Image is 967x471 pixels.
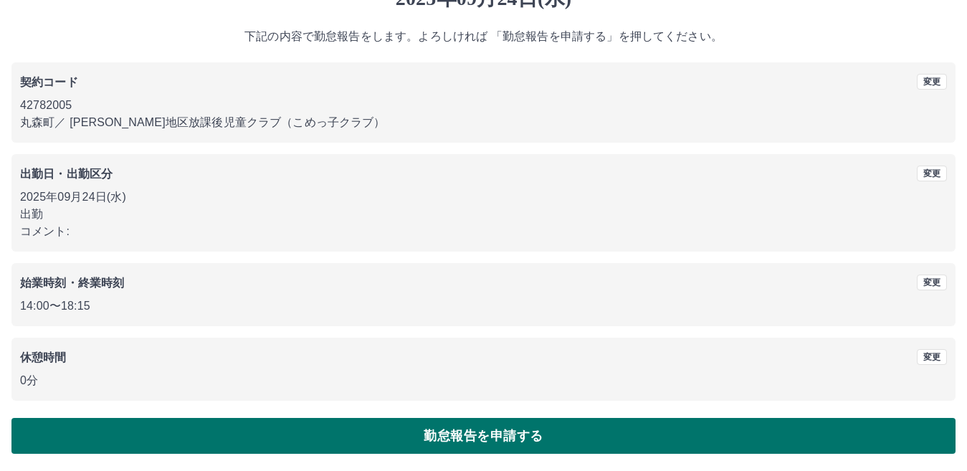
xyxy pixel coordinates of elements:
[20,372,947,389] p: 0分
[917,74,947,90] button: 変更
[11,418,956,454] button: 勤怠報告を申請する
[20,76,78,88] b: 契約コード
[20,168,113,180] b: 出勤日・出勤区分
[917,349,947,365] button: 変更
[20,206,947,223] p: 出勤
[20,114,947,131] p: 丸森町 ／ [PERSON_NAME]地区放課後児童クラブ（こめっ子クラブ）
[20,277,124,289] b: 始業時刻・終業時刻
[20,97,947,114] p: 42782005
[20,223,947,240] p: コメント:
[917,166,947,181] button: 変更
[20,298,947,315] p: 14:00 〜 18:15
[11,28,956,45] p: 下記の内容で勤怠報告をします。よろしければ 「勤怠報告を申請する」を押してください。
[20,351,67,363] b: 休憩時間
[917,275,947,290] button: 変更
[20,189,947,206] p: 2025年09月24日(水)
